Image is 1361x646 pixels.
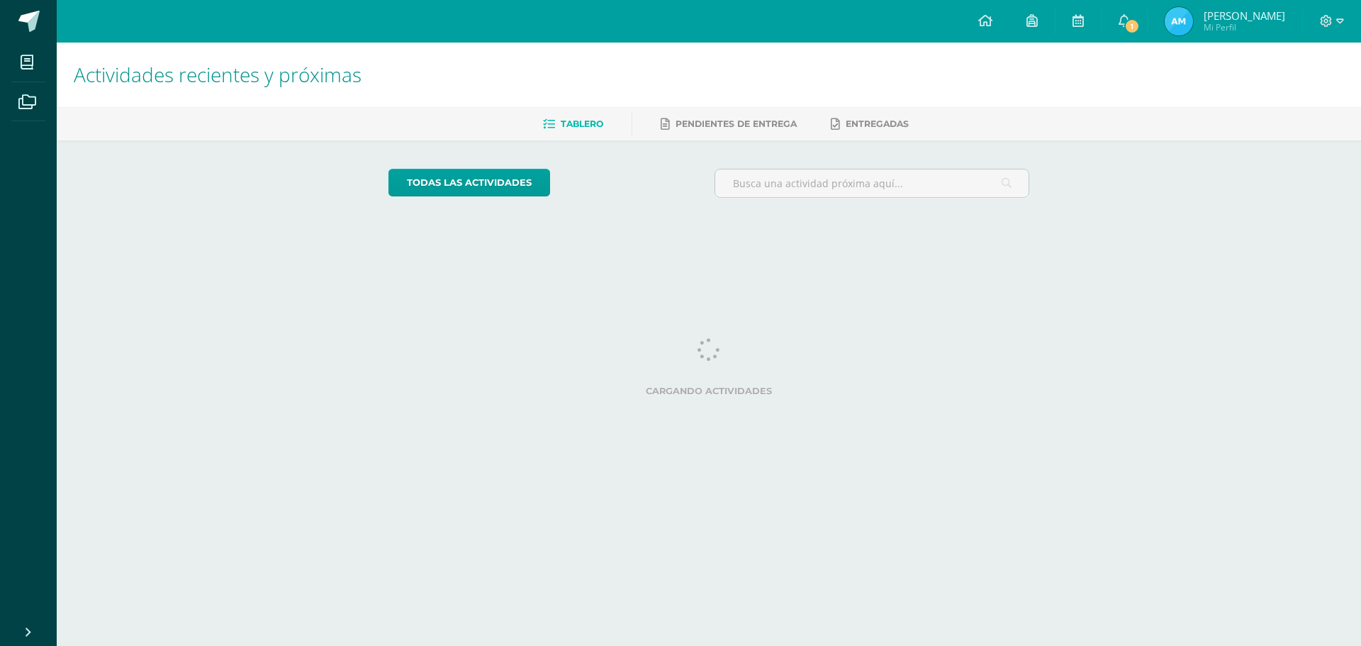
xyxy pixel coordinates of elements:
[1204,21,1285,33] span: Mi Perfil
[1165,7,1193,35] img: 0d00219d12464e0694699ae6cfa14be8.png
[676,118,797,129] span: Pendientes de entrega
[74,61,362,88] span: Actividades recientes y próximas
[561,118,603,129] span: Tablero
[661,113,797,135] a: Pendientes de entrega
[543,113,603,135] a: Tablero
[831,113,909,135] a: Entregadas
[846,118,909,129] span: Entregadas
[715,169,1029,197] input: Busca una actividad próxima aquí...
[388,169,550,196] a: todas las Actividades
[1204,9,1285,23] span: [PERSON_NAME]
[1124,18,1140,34] span: 1
[388,386,1030,396] label: Cargando actividades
